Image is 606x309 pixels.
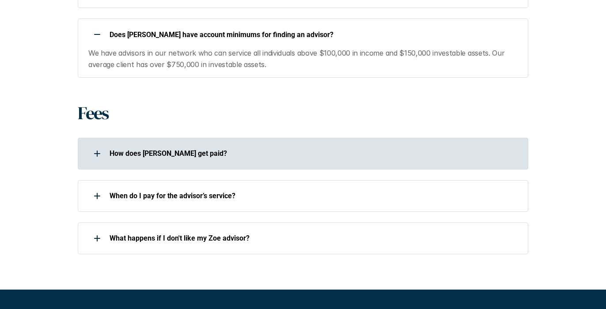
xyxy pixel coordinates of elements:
[110,192,517,200] p: When do I pay for the advisor’s service?
[110,149,517,158] p: How does [PERSON_NAME] get paid?
[110,234,517,242] p: What happens if I don't like my Zoe advisor?
[110,30,517,39] p: Does [PERSON_NAME] have account minimums for finding an advisor?
[88,48,517,70] p: We have advisors in our network who can service all individuals above $100,000 in income and $150...
[78,102,108,124] h1: Fees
